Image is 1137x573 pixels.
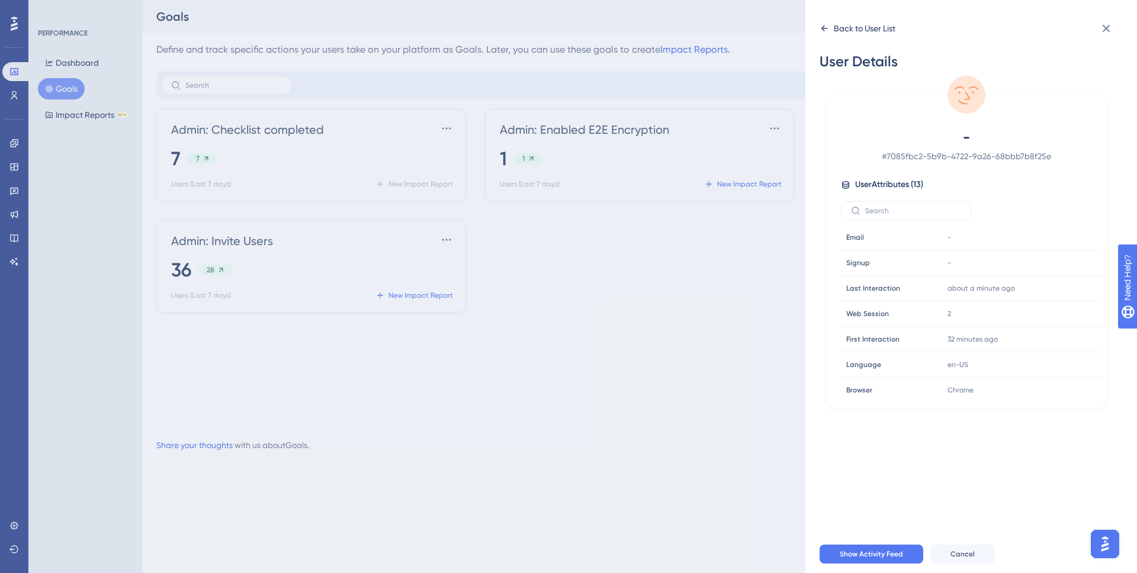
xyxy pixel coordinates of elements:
span: Show Activity Feed [840,549,903,559]
span: First Interaction [846,334,900,344]
span: Email [846,233,864,242]
iframe: UserGuiding AI Assistant Launcher [1087,526,1123,562]
input: Search [865,207,961,215]
span: Language [846,360,881,369]
span: Web Session [846,309,889,318]
span: - [947,258,951,268]
time: about a minute ago [947,284,1015,292]
div: User Details [820,52,1113,71]
span: Browser [846,385,872,395]
div: Back to User List [834,21,895,36]
span: Signup [846,258,870,268]
span: 2 [947,309,951,318]
button: Cancel [930,545,995,564]
span: Cancel [950,549,975,559]
span: - [947,233,951,242]
span: # 7085fbc2-5b9b-4722-9a26-68bbb7b8f25e [862,149,1071,163]
button: Show Activity Feed [820,545,923,564]
span: Last Interaction [846,284,900,293]
span: en-US [947,360,968,369]
span: Need Help? [28,3,74,17]
span: Chrome [947,385,974,395]
time: 32 minutes ago [947,335,998,343]
span: - [862,128,1071,147]
span: User Attributes ( 13 ) [855,178,923,192]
